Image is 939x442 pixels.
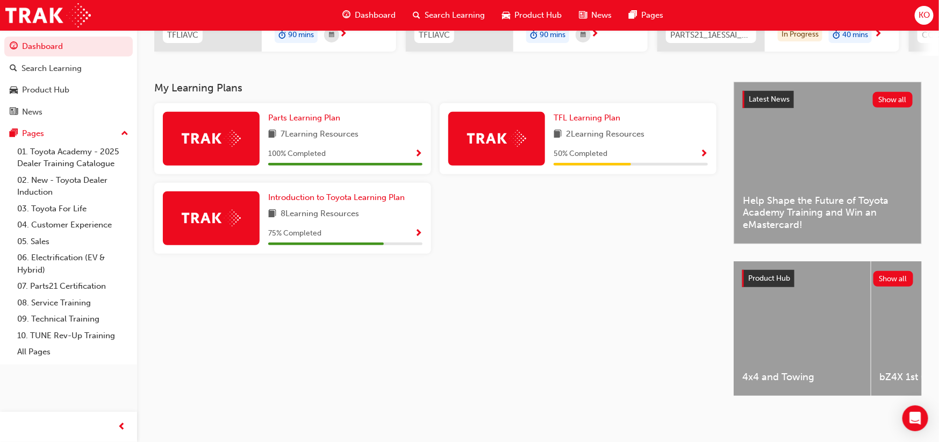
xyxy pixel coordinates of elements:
[734,261,871,396] a: 4x4 and Towing
[268,113,340,123] span: Parts Learning Plan
[570,4,620,26] a: news-iconNews
[355,9,396,22] span: Dashboard
[743,195,913,231] span: Help Shape the Future of Toyota Academy Training and Win an eMastercard!
[502,9,510,22] span: car-icon
[620,4,672,26] a: pages-iconPages
[700,149,708,159] span: Show Progress
[842,29,868,41] span: 40 mins
[700,147,708,161] button: Show Progress
[915,6,934,25] button: KO
[281,128,359,141] span: 7 Learning Resources
[281,208,359,221] span: 8 Learning Resources
[493,4,570,26] a: car-iconProduct Hub
[154,82,716,94] h3: My Learning Plans
[414,227,422,240] button: Show Progress
[554,128,562,141] span: book-icon
[182,210,241,226] img: Trak
[268,148,326,160] span: 100 % Completed
[404,4,493,26] a: search-iconSearch Learning
[591,30,599,39] span: next-icon
[13,201,133,217] a: 03. Toyota For Life
[13,233,133,250] a: 05. Sales
[742,270,913,287] a: Product HubShow all
[748,274,790,283] span: Product Hub
[530,28,537,42] span: duration-icon
[742,371,862,383] span: 4x4 and Towing
[4,124,133,144] button: Pages
[414,229,422,239] span: Show Progress
[919,9,930,22] span: KO
[118,420,126,434] span: prev-icon
[413,9,420,22] span: search-icon
[10,85,18,95] span: car-icon
[554,148,607,160] span: 50 % Completed
[268,193,405,202] span: Introduction to Toyota Learning Plan
[5,3,91,27] img: Trak
[833,28,840,42] span: duration-icon
[566,128,644,141] span: 2 Learning Resources
[414,149,422,159] span: Show Progress
[4,34,133,124] button: DashboardSearch LearningProduct HubNews
[13,311,133,327] a: 09. Technical Training
[22,84,69,96] div: Product Hub
[554,112,625,124] a: TFL Learning Plan
[13,327,133,344] a: 10. TUNE Rev-Up Training
[4,80,133,100] a: Product Hub
[13,295,133,311] a: 08. Service Training
[121,127,128,141] span: up-icon
[268,128,276,141] span: book-icon
[13,344,133,360] a: All Pages
[414,147,422,161] button: Show Progress
[591,9,612,22] span: News
[268,227,321,240] span: 75 % Completed
[339,30,347,39] span: next-icon
[419,29,450,41] span: TFLIAVC
[21,62,82,75] div: Search Learning
[334,4,404,26] a: guage-iconDashboard
[268,112,345,124] a: Parts Learning Plan
[22,127,44,140] div: Pages
[10,129,18,139] span: pages-icon
[342,9,350,22] span: guage-icon
[4,59,133,79] a: Search Learning
[22,106,42,118] div: News
[554,113,620,123] span: TFL Learning Plan
[874,30,882,39] span: next-icon
[10,108,18,117] span: news-icon
[10,42,18,52] span: guage-icon
[268,191,409,204] a: Introduction to Toyota Learning Plan
[629,9,637,22] span: pages-icon
[873,92,913,108] button: Show all
[540,29,565,41] span: 90 mins
[13,249,133,278] a: 06. Electrification (EV & Hybrid)
[167,29,198,41] span: TFLIAVC
[580,28,586,42] span: calendar-icon
[13,172,133,201] a: 02. New - Toyota Dealer Induction
[514,9,562,22] span: Product Hub
[329,28,334,42] span: calendar-icon
[278,28,286,42] span: duration-icon
[268,208,276,221] span: book-icon
[873,271,914,287] button: Show all
[4,102,133,122] a: News
[425,9,485,22] span: Search Learning
[4,37,133,56] a: Dashboard
[13,278,133,295] a: 07. Parts21 Certification
[13,144,133,172] a: 01. Toyota Academy - 2025 Dealer Training Catalogue
[182,130,241,147] img: Trak
[749,95,790,104] span: Latest News
[778,27,822,42] div: In Progress
[902,405,928,431] div: Open Intercom Messenger
[467,130,526,147] img: Trak
[13,217,133,233] a: 04. Customer Experience
[670,29,752,41] span: PARTS21_1AESSAI_0321_EL
[743,91,913,108] a: Latest NewsShow all
[734,82,922,244] a: Latest NewsShow allHelp Shape the Future of Toyota Academy Training and Win an eMastercard!
[288,29,314,41] span: 90 mins
[10,64,17,74] span: search-icon
[641,9,663,22] span: Pages
[579,9,587,22] span: news-icon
